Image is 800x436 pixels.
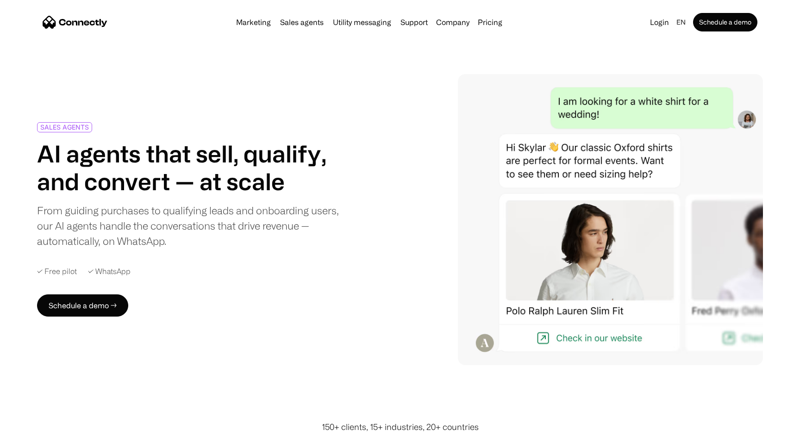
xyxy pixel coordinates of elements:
[436,16,469,29] div: Company
[40,124,89,131] div: SALES AGENTS
[329,19,395,26] a: Utility messaging
[37,267,77,276] div: ✓ Free pilot
[276,19,327,26] a: Sales agents
[37,203,341,249] div: From guiding purchases to qualifying leads and onboarding users, our AI agents handle the convers...
[433,16,472,29] div: Company
[9,419,56,433] aside: Language selected: English
[676,16,686,29] div: en
[43,15,107,29] a: home
[397,19,431,26] a: Support
[673,16,691,29] div: en
[646,16,673,29] a: Login
[37,140,341,195] h1: AI agents that sell, qualify, and convert — at scale
[19,420,56,433] ul: Language list
[693,13,757,31] a: Schedule a demo
[37,294,128,317] a: Schedule a demo →
[232,19,275,26] a: Marketing
[88,267,131,276] div: ✓ WhatsApp
[474,19,506,26] a: Pricing
[322,421,479,433] div: 150+ clients, 15+ industries, 20+ countries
